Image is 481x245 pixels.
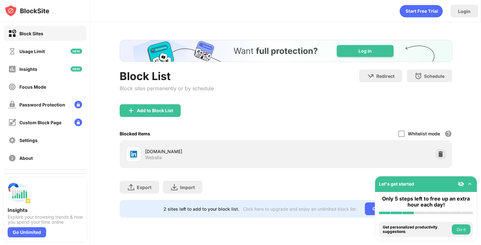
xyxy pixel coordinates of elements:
[8,227,46,237] div: Go Unlimited
[379,181,414,187] div: Let's get started
[19,31,43,36] div: Block Sites
[74,119,82,126] img: lock-menu.svg
[19,155,33,161] div: About
[137,185,151,190] div: Export
[8,181,31,204] img: push-insights.svg
[8,136,16,144] img: settings-off.svg
[400,5,443,17] div: animation
[19,102,65,107] div: Password Protection
[120,70,214,83] div: Block List
[145,148,286,155] div: [DOMAIN_NAME]
[137,108,173,113] div: Add to Block List
[71,49,82,54] img: new-icon.svg
[19,84,46,90] div: Focus Mode
[19,49,45,54] div: Usage Limit
[376,73,394,79] div: Redirect
[458,9,471,14] div: Login
[8,207,83,213] div: Insights
[19,66,37,72] div: Insights
[8,30,16,37] img: block-on.svg
[19,120,61,125] div: Custom Block Page
[8,154,16,162] img: about-off.svg
[408,131,440,136] div: Whitelist mode
[452,224,471,235] button: Do it
[365,202,408,215] div: Go Unlimited
[379,196,473,208] div: Only 5 steps left to free up an extra hour each day!
[458,181,464,187] img: eye-not-visible.svg
[8,214,83,225] div: Explore your browsing trends & how you spend your time online
[74,101,82,108] img: lock-menu.svg
[4,4,49,17] img: logo-blocksite.svg
[8,101,16,109] img: password-protection-off.svg
[8,65,16,73] img: insights-off.svg
[243,206,357,212] div: Click here to upgrade and enjoy an unlimited block list.
[71,66,82,71] img: new-icon.svg
[180,185,195,190] div: Import
[8,83,16,91] img: focus-off.svg
[424,73,444,79] div: Schedule
[8,47,16,55] img: time-usage-off.svg
[145,155,162,160] div: Website
[8,119,16,126] img: customize-block-page-off.svg
[383,225,450,234] div: Get personalized productivity suggestions
[120,40,452,62] iframe: Banner
[120,85,214,92] div: Block sites permanently or by schedule
[19,138,38,143] div: Settings
[120,131,150,136] div: Blocked Items
[164,206,239,212] div: 2 sites left to add to your block list.
[130,150,137,158] img: favicons
[467,181,473,187] img: omni-setup-toggle.svg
